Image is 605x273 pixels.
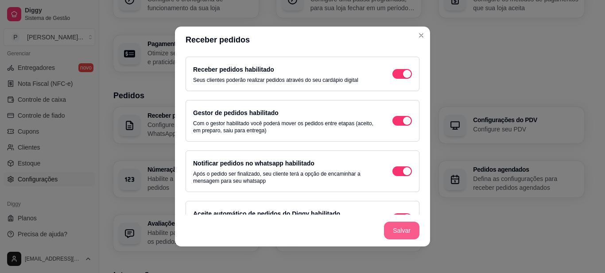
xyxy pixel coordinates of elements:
[193,170,375,185] p: Após o pedido ser finalizado, seu cliente terá a opção de encaminhar a mensagem para seu whatsapp
[384,222,419,239] button: Salvar
[193,160,314,167] label: Notificar pedidos no whatsapp habilitado
[414,28,428,42] button: Close
[193,210,340,217] label: Aceite automático de pedidos do Diggy habilitado
[193,120,375,134] p: Com o gestor habilitado você poderá mover os pedidos entre etapas (aceito, em preparo, saiu para ...
[193,66,274,73] label: Receber pedidos habilitado
[193,109,279,116] label: Gestor de pedidos habilitado
[175,27,430,53] header: Receber pedidos
[193,77,358,84] p: Seus clientes poderão realizar pedidos através do seu cardápio digital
